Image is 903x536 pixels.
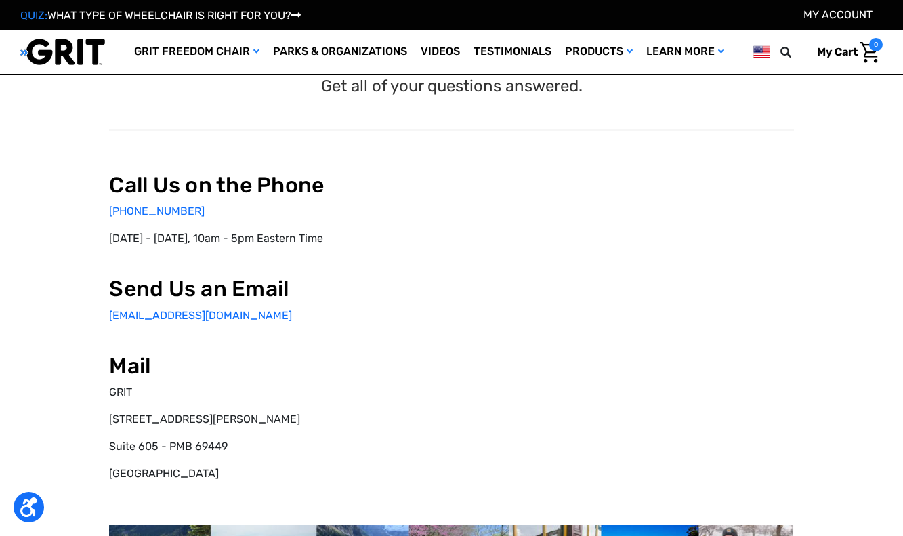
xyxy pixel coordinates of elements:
img: GRIT All-Terrain Wheelchair and Mobility Equipment [20,38,105,66]
a: Parks & Organizations [266,30,414,74]
iframe: Form 0 [462,172,794,515]
input: Search [786,38,807,66]
span: My Cart [817,45,858,58]
a: [PHONE_NUMBER] [109,205,205,218]
a: GRIT Freedom Chair [127,30,266,74]
h2: Call Us on the Phone [109,172,441,198]
img: us.png [753,43,770,60]
p: GRIT [109,384,441,400]
p: [STREET_ADDRESS][PERSON_NAME] [109,411,441,428]
img: Cart [860,42,879,63]
span: QUIZ: [20,9,47,22]
p: [DATE] - [DATE], 10am - 5pm Eastern Time [109,230,441,247]
p: Suite 605 - PMB 69449 [109,438,441,455]
p: Get all of your questions answered. [321,74,583,98]
h2: Mail [109,353,441,379]
p: [GEOGRAPHIC_DATA] [109,466,441,482]
a: Products [558,30,639,74]
a: [EMAIL_ADDRESS][DOMAIN_NAME] [109,309,292,322]
a: Cart with 0 items [807,38,883,66]
a: Learn More [639,30,731,74]
h2: Send Us an Email [109,276,441,302]
a: QUIZ:WHAT TYPE OF WHEELCHAIR IS RIGHT FOR YOU? [20,9,301,22]
span: 0 [869,38,883,51]
a: Account [803,8,873,21]
a: Testimonials [467,30,558,74]
a: Videos [414,30,467,74]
